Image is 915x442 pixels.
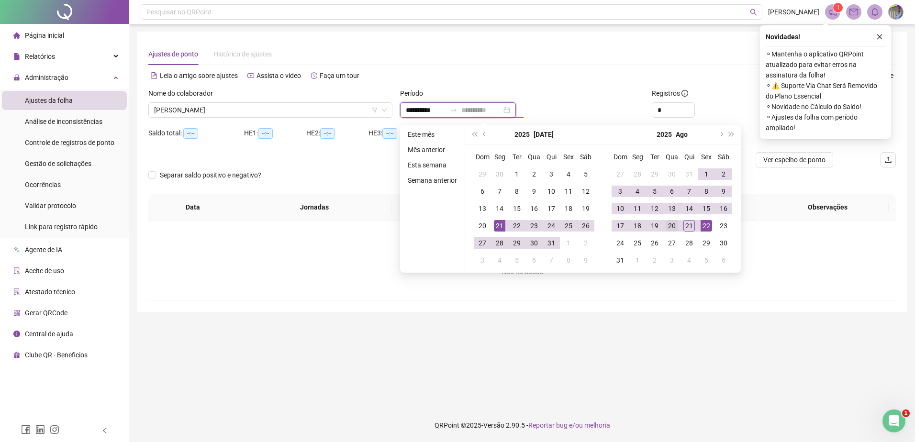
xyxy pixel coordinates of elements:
[474,234,491,252] td: 2025-07-27
[494,168,505,180] div: 30
[525,252,543,269] td: 2025-08-06
[612,252,629,269] td: 2025-08-31
[25,97,73,104] span: Ajustes da folha
[646,200,663,217] td: 2025-08-12
[884,156,892,164] span: upload
[543,148,560,166] th: Qui
[546,168,557,180] div: 3
[508,200,525,217] td: 2025-07-15
[543,252,560,269] td: 2025-08-07
[528,421,610,429] span: Reportar bug e/ou melhoria
[560,166,577,183] td: 2025-07-04
[25,74,68,81] span: Administração
[13,309,20,316] span: qrcode
[666,186,678,197] div: 6
[491,200,508,217] td: 2025-07-14
[25,32,64,39] span: Página inicial
[681,166,698,183] td: 2025-07-31
[13,74,20,81] span: lock
[750,9,757,16] span: search
[543,166,560,183] td: 2025-07-03
[258,128,273,139] span: --:--
[25,139,114,146] span: Controle de registros de ponto
[612,183,629,200] td: 2025-08-03
[563,237,574,249] div: 1
[101,427,108,434] span: left
[543,234,560,252] td: 2025-07-31
[237,194,391,221] th: Jornadas
[511,168,523,180] div: 1
[528,237,540,249] div: 30
[577,166,594,183] td: 2025-07-05
[876,33,883,40] span: close
[474,148,491,166] th: Dom
[25,330,73,338] span: Central de ajuda
[148,50,198,58] span: Ajustes de ponto
[528,168,540,180] div: 2
[404,129,461,140] li: Este mês
[614,203,626,214] div: 10
[13,288,20,295] span: solution
[546,254,557,266] div: 7
[560,200,577,217] td: 2025-07-18
[477,168,488,180] div: 29
[148,88,219,99] label: Nome do colaborador
[25,53,55,60] span: Relatórios
[25,118,102,125] span: Análise de inconsistências
[663,200,681,217] td: 2025-08-13
[649,168,660,180] div: 29
[508,217,525,234] td: 2025-07-22
[494,203,505,214] div: 14
[612,166,629,183] td: 2025-07-27
[546,203,557,214] div: 17
[612,200,629,217] td: 2025-08-10
[632,203,643,214] div: 11
[629,234,646,252] td: 2025-08-25
[508,252,525,269] td: 2025-08-05
[528,203,540,214] div: 16
[580,168,591,180] div: 5
[614,168,626,180] div: 27
[681,183,698,200] td: 2025-08-07
[698,217,715,234] td: 2025-08-22
[525,200,543,217] td: 2025-07-16
[372,107,378,113] span: filter
[683,203,695,214] div: 14
[306,128,368,139] div: HE 2:
[508,166,525,183] td: 2025-07-01
[767,194,889,221] th: Observações
[715,166,732,183] td: 2025-08-02
[681,234,698,252] td: 2025-08-28
[646,166,663,183] td: 2025-07-29
[514,125,530,144] button: year panel
[21,425,31,434] span: facebook
[213,50,272,58] span: Histórico de ajustes
[663,183,681,200] td: 2025-08-06
[13,53,20,60] span: file
[25,160,91,167] span: Gestão de solicitações
[718,186,729,197] div: 9
[726,125,737,144] button: super-next-year
[652,88,688,99] span: Registros
[525,234,543,252] td: 2025-07-30
[612,217,629,234] td: 2025-08-17
[391,194,487,221] th: Entrada 1
[491,234,508,252] td: 2025-07-28
[715,183,732,200] td: 2025-08-09
[563,254,574,266] div: 8
[775,202,881,212] span: Observações
[681,252,698,269] td: 2025-09-04
[543,217,560,234] td: 2025-07-24
[247,72,254,79] span: youtube
[698,200,715,217] td: 2025-08-15
[160,72,238,79] span: Leia o artigo sobre ajustes
[320,128,335,139] span: --:--
[902,409,910,417] span: 1
[25,267,64,275] span: Aceite de uso
[546,186,557,197] div: 10
[756,152,833,167] button: Ver espelho de ponto
[666,203,678,214] div: 13
[766,112,885,133] span: ⚬ Ajustes da folha com período ampliado!
[718,168,729,180] div: 2
[25,288,75,296] span: Atestado técnico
